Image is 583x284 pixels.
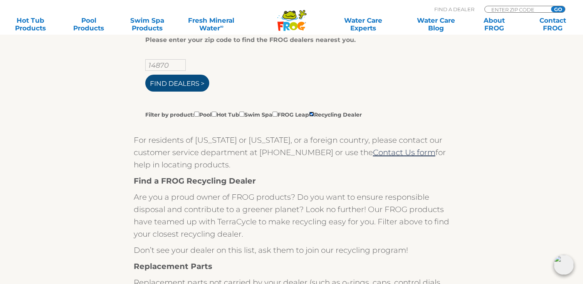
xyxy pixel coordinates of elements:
[309,112,314,117] input: Filter by product:PoolHot TubSwim SpaFROG LeapRecycling Dealer
[145,75,209,92] input: Find Dealers >
[145,36,432,44] div: Please enter your zip code to find the FROG dealers nearest you.
[8,17,53,32] a: Hot TubProducts
[134,176,256,185] strong: Find a FROG Recycling Dealer
[554,255,574,275] img: openIcon
[326,17,400,32] a: Water CareExperts
[472,17,517,32] a: AboutFROG
[530,17,575,32] a: ContactFROG
[373,148,435,157] a: Contact Us form
[491,6,543,13] input: Zip Code Form
[134,244,450,256] p: Don’t see your dealer on this list, ask them to join our recycling program!
[272,112,277,117] input: Filter by product:PoolHot TubSwim SpaFROG LeapRecycling Dealer
[413,17,459,32] a: Water CareBlog
[220,23,223,29] sup: ∞
[551,6,565,12] input: GO
[134,134,450,171] p: For residents of [US_STATE] or [US_STATE], or a foreign country, please contact our customer serv...
[124,17,170,32] a: Swim SpaProducts
[134,262,212,271] strong: Replacement Parts
[183,17,240,32] a: Fresh MineralWater∞
[66,17,112,32] a: PoolProducts
[434,6,474,13] p: Find A Dealer
[239,112,244,117] input: Filter by product:PoolHot TubSwim SpaFROG LeapRecycling Dealer
[145,110,362,119] label: Filter by product: Pool Hot Tub Swim Spa FROG Leap Recycling Dealer
[212,112,217,117] input: Filter by product:PoolHot TubSwim SpaFROG LeapRecycling Dealer
[134,191,450,240] p: Are you a proud owner of FROG products? Do you want to ensure responsible disposal and contribute...
[194,112,199,117] input: Filter by product:PoolHot TubSwim SpaFROG LeapRecycling Dealer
